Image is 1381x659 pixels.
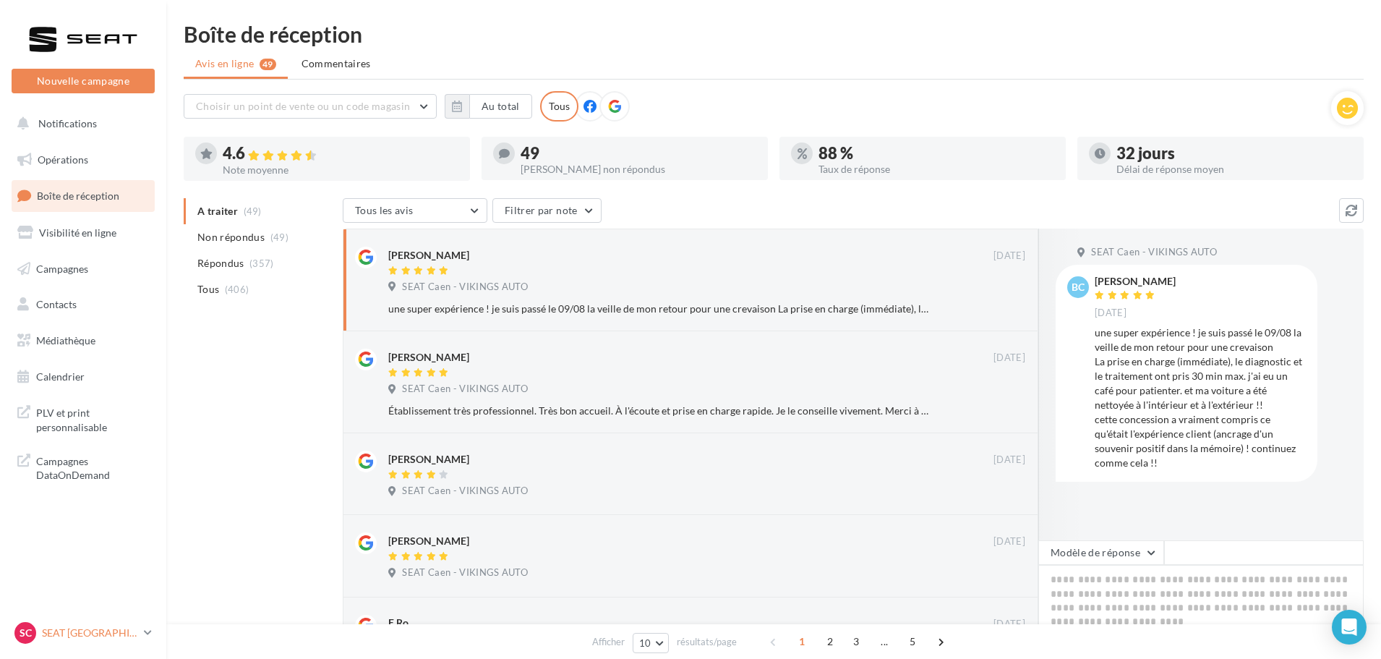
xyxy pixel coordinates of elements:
[818,630,842,653] span: 2
[521,164,756,174] div: [PERSON_NAME] non répondus
[402,281,528,294] span: SEAT Caen - VIKINGS AUTO
[196,100,410,112] span: Choisir un point de vente ou un code magasin
[639,637,651,649] span: 10
[1332,610,1367,645] div: Open Intercom Messenger
[197,282,219,297] span: Tous
[873,630,896,653] span: ...
[993,454,1025,467] span: [DATE]
[388,616,409,630] div: E Ro
[223,145,458,162] div: 4.6
[36,370,85,383] span: Calendrier
[39,226,116,239] span: Visibilité en ligne
[1116,145,1352,161] div: 32 jours
[197,256,244,271] span: Répondus
[993,535,1025,548] span: [DATE]
[521,145,756,161] div: 49
[1116,164,1352,174] div: Délai de réponse moyen
[9,362,158,392] a: Calendrier
[818,145,1054,161] div: 88 %
[993,618,1025,631] span: [DATE]
[42,626,138,640] p: SEAT [GEOGRAPHIC_DATA]
[445,94,532,119] button: Au total
[249,258,274,269] span: (357)
[36,334,95,346] span: Médiathèque
[402,383,528,396] span: SEAT Caen - VIKINGS AUTO
[38,117,97,129] span: Notifications
[9,218,158,248] a: Visibilité en ligne
[9,180,158,211] a: Boîte de réception
[1072,280,1085,294] span: bc
[343,198,487,223] button: Tous les avis
[1095,326,1306,470] div: une super expérience ! je suis passé le 09/08 la veille de mon retour pour une crevaison La prise...
[469,94,532,119] button: Au total
[38,153,88,166] span: Opérations
[184,94,437,119] button: Choisir un point de vente ou un code magasin
[36,298,77,310] span: Contacts
[1038,540,1164,565] button: Modèle de réponse
[9,289,158,320] a: Contacts
[197,230,265,245] span: Non répondus
[901,630,924,653] span: 5
[36,451,149,482] span: Campagnes DataOnDemand
[9,326,158,356] a: Médiathèque
[1095,276,1176,286] div: [PERSON_NAME]
[1095,307,1126,320] span: [DATE]
[184,23,1364,45] div: Boîte de réception
[388,350,469,365] div: [PERSON_NAME]
[36,262,88,274] span: Campagnes
[12,69,155,93] button: Nouvelle campagne
[993,250,1025,263] span: [DATE]
[388,404,931,418] div: Établissement très professionnel. Très bon accueil. À l'écoute et prise en charge rapide. Je le c...
[9,397,158,440] a: PLV et print personnalisable
[388,302,931,316] div: une super expérience ! je suis passé le 09/08 la veille de mon retour pour une crevaison La prise...
[402,566,528,579] span: SEAT Caen - VIKINGS AUTO
[9,145,158,175] a: Opérations
[20,626,32,640] span: SC
[677,635,737,649] span: résultats/page
[223,165,458,175] div: Note moyenne
[36,403,149,434] span: PLV et print personnalisable
[818,164,1054,174] div: Taux de réponse
[388,534,469,548] div: [PERSON_NAME]
[633,633,670,653] button: 10
[355,204,414,216] span: Tous les avis
[402,485,528,498] span: SEAT Caen - VIKINGS AUTO
[1091,246,1217,259] span: SEAT Caen - VIKINGS AUTO
[592,635,625,649] span: Afficher
[388,248,469,263] div: [PERSON_NAME]
[37,190,119,202] span: Boîte de réception
[540,91,578,122] div: Tous
[845,630,868,653] span: 3
[9,254,158,284] a: Campagnes
[9,109,152,139] button: Notifications
[388,452,469,467] div: [PERSON_NAME]
[492,198,602,223] button: Filtrer par note
[302,57,371,69] span: Commentaires
[225,284,249,295] span: (406)
[790,630,813,653] span: 1
[12,619,155,647] a: SC SEAT [GEOGRAPHIC_DATA]
[993,352,1025,365] span: [DATE]
[270,231,288,243] span: (49)
[9,446,158,488] a: Campagnes DataOnDemand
